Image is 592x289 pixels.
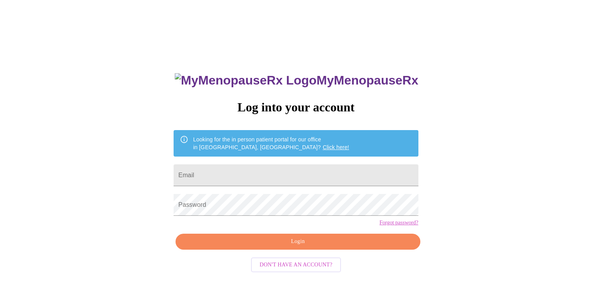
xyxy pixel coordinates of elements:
[174,100,418,115] h3: Log into your account
[175,73,316,88] img: MyMenopauseRx Logo
[323,144,349,150] a: Click here!
[260,260,332,270] span: Don't have an account?
[251,257,341,273] button: Don't have an account?
[175,73,418,88] h3: MyMenopauseRx
[193,132,349,154] div: Looking for the in person patient portal for our office in [GEOGRAPHIC_DATA], [GEOGRAPHIC_DATA]?
[176,234,420,250] button: Login
[249,261,343,268] a: Don't have an account?
[379,220,418,226] a: Forgot password?
[184,237,411,247] span: Login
